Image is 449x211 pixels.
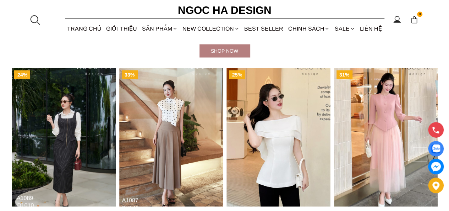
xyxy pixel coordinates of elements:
a: SALE [332,19,357,38]
img: img-CART-ICON-ksit0nf1 [410,16,418,24]
img: Display image [431,144,440,153]
div: Shop now [199,47,250,55]
a: Product image - Lily_ Áo Vest Cổ Tròn Tay Lừng Mix Chân Váy Lưới Màu Hồng A1082+CV140 [334,68,438,207]
a: LIÊN HỆ [357,19,384,38]
div: SẢN PHẨM [139,19,180,38]
a: messenger [428,159,444,174]
a: Ngoc Ha Design [171,2,278,19]
a: Product image - Clara Top_ Áo Sơ Mi Thô Cổ Đức Màu Trắng A1089 [12,68,116,207]
a: Display image [428,141,444,157]
div: Chính sách [286,19,332,38]
a: Product image - Meily Top_ Áo Peplum Mix Choàng Vai Vải Tơ Màu Trắng A1086 [226,68,330,207]
a: Shop now [199,44,250,57]
a: Product image - Reese Set_ Áo Chấm Bi Vai Chờm Mix Chân Váy Xếp Ly Hông Màu Nâu Tây A1087+CV142 [119,68,223,207]
a: BEST SELLER [242,19,286,38]
a: GIỚI THIỆU [104,19,139,38]
span: 0 [417,12,423,17]
a: NEW COLLECTION [180,19,242,38]
a: TRANG CHỦ [65,19,104,38]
